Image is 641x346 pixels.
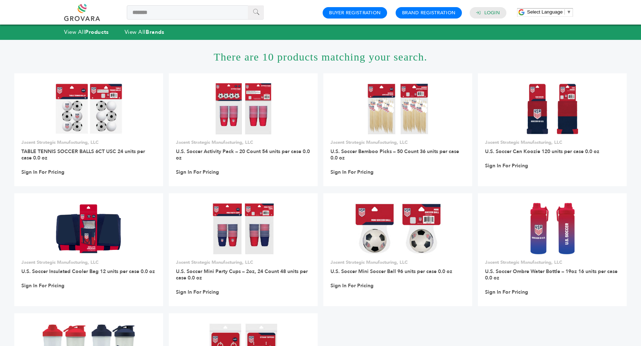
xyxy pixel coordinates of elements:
a: View AllBrands [125,28,165,36]
a: Sign In For Pricing [330,169,374,175]
img: U.S. Soccer Mini Soccer Ball 96 units per case 0.0 oz [353,203,443,254]
a: TABLE TENNIS SOCCER BALLS 6CT USC 24 units per case 0.0 oz [21,148,145,161]
img: U.S. Soccer Bamboo Picks – 50 Count 36 units per case 0.0 oz [367,83,428,134]
a: U.S. Soccer Activity Pack – 20 Count 54 units per case 0.0 oz [176,148,310,161]
img: U.S. Soccer Can Koozie 120 units per case 0.0 oz [526,83,578,134]
a: Sign In For Pricing [330,283,374,289]
span: Select Language [527,9,563,15]
p: Jacent Strategic Manufacturing, LLC [21,259,156,266]
a: Sign In For Pricing [21,283,64,289]
span: ​ [564,9,565,15]
img: U.S. Soccer Ombre Water Bottle – 19oz 16 units per case 0.0 oz [529,203,576,254]
a: Sign In For Pricing [21,169,64,175]
img: U.S. Soccer Mini Party Cups – 2oz, 24 Count 48 units per case 0.0 oz [212,203,274,254]
a: View AllProducts [64,28,109,36]
p: Jacent Strategic Manufacturing, LLC [330,259,465,266]
p: Jacent Strategic Manufacturing, LLC [485,259,620,266]
input: Search a product or brand... [127,5,264,20]
p: Jacent Strategic Manufacturing, LLC [21,139,156,146]
a: Sign In For Pricing [176,169,219,175]
img: TABLE TENNIS SOCCER BALLS 6CT USC 24 units per case 0.0 oz [55,83,123,134]
a: U.S. Soccer Mini Soccer Ball 96 units per case 0.0 oz [330,268,452,275]
a: U.S. Soccer Bamboo Picks – 50 Count 36 units per case 0.0 oz [330,148,459,161]
a: U.S. Soccer Can Koozie 120 units per case 0.0 oz [485,148,599,155]
strong: Brands [146,28,164,36]
p: Jacent Strategic Manufacturing, LLC [176,259,311,266]
span: ▼ [567,9,571,15]
a: Brand Registration [402,10,455,16]
a: Login [484,10,500,16]
strong: Products [85,28,109,36]
a: U.S. Soccer Insulated Cooler Bag 12 units per case 0.0 oz [21,268,155,275]
a: Sign In For Pricing [176,289,219,295]
a: Select Language​ [527,9,571,15]
p: Jacent Strategic Manufacturing, LLC [330,139,465,146]
a: Buyer Registration [329,10,381,16]
a: U.S. Soccer Mini Party Cups – 2oz, 24 Count 48 units per case 0.0 oz [176,268,308,281]
p: Jacent Strategic Manufacturing, LLC [485,139,620,146]
img: U.S. Soccer Activity Pack – 20 Count 54 units per case 0.0 oz [215,83,271,134]
p: Jacent Strategic Manufacturing, LLC [176,139,311,146]
a: Sign In For Pricing [485,289,528,295]
a: U.S. Soccer Ombre Water Bottle – 19oz 16 units per case 0.0 oz [485,268,617,281]
h1: There are 10 products matching your search. [14,40,627,73]
img: U.S. Soccer Insulated Cooler Bag 12 units per case 0.0 oz [55,203,123,254]
a: Sign In For Pricing [485,163,528,169]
